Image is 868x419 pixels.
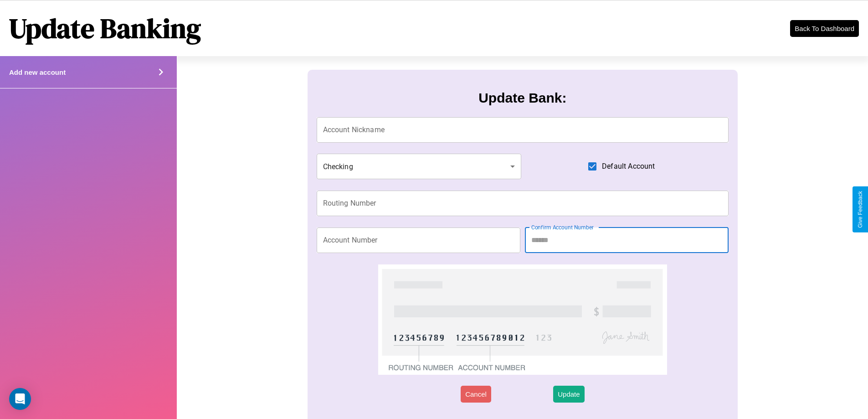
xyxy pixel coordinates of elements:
[317,154,522,179] div: Checking
[378,264,667,375] img: check
[790,20,859,37] button: Back To Dashboard
[9,68,66,76] h4: Add new account
[9,10,201,47] h1: Update Banking
[857,191,863,228] div: Give Feedback
[531,223,594,231] label: Confirm Account Number
[478,90,566,106] h3: Update Bank:
[553,386,584,403] button: Update
[9,388,31,410] div: Open Intercom Messenger
[602,161,655,172] span: Default Account
[461,386,491,403] button: Cancel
